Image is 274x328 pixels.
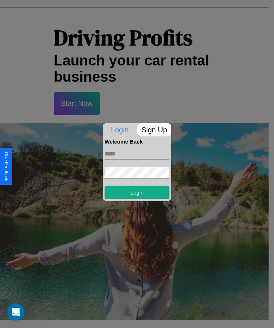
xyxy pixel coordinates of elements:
[105,138,169,144] h4: Welcome Back
[137,123,172,136] p: Sign Up
[105,186,169,199] button: Login
[7,303,25,321] iframe: Intercom live chat
[4,152,9,181] div: Give Feedback
[103,123,137,136] p: Login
